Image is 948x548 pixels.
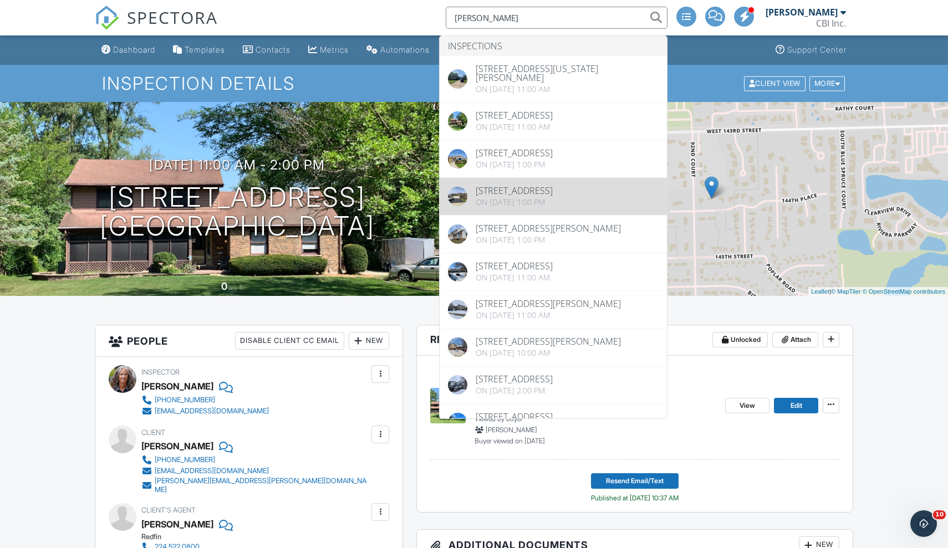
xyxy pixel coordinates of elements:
[476,122,553,131] div: On [DATE] 11:00 am
[221,280,227,292] div: 0
[448,69,467,89] img: cover.jpg
[744,76,806,91] div: Client View
[476,337,621,346] div: [STREET_ADDRESS][PERSON_NAME]
[440,56,667,102] a: [STREET_ADDRESS][US_STATE][PERSON_NAME] On [DATE] 11:00 am
[476,262,553,270] div: [STREET_ADDRESS]
[127,6,218,29] span: SPECTORA
[476,375,553,383] div: [STREET_ADDRESS]
[141,395,269,406] a: [PHONE_NUMBER]
[235,332,344,350] div: Disable Client CC Email
[100,183,375,242] h1: [STREET_ADDRESS] [GEOGRAPHIC_DATA]
[440,253,667,290] a: [STREET_ADDRESS] On [DATE] 11:00 am
[766,7,838,18] div: [PERSON_NAME]
[933,510,946,519] span: 10
[448,187,467,206] img: cover.jpg
[448,149,467,168] img: cover.jpg
[155,407,269,416] div: [EMAIL_ADDRESS][DOMAIN_NAME]
[113,45,155,54] div: Dashboard
[476,148,553,157] div: [STREET_ADDRESS]
[155,467,269,475] div: [EMAIL_ADDRESS][DOMAIN_NAME]
[476,198,553,207] div: On [DATE] 1:00 pm
[476,299,621,308] div: [STREET_ADDRESS][PERSON_NAME]
[440,329,667,366] a: [STREET_ADDRESS][PERSON_NAME] On [DATE] 10:00 am
[141,406,269,417] a: [EMAIL_ADDRESS][DOMAIN_NAME]
[362,40,434,60] a: Automations (Advanced)
[476,311,621,320] div: On [DATE] 11:00 am
[476,386,553,395] div: On [DATE] 2:00 pm
[448,375,467,395] img: cover.jpg
[910,510,937,537] iframe: Intercom live chat
[476,186,553,195] div: [STREET_ADDRESS]
[102,74,846,93] h1: Inspection Details
[95,15,218,38] a: SPECTORA
[440,36,667,56] li: Inspections
[808,287,948,296] div: |
[440,216,667,253] a: [STREET_ADDRESS][PERSON_NAME] On [DATE] 1:00 pm
[155,396,215,404] div: [PHONE_NUMBER]
[141,368,180,376] span: Inspector
[155,477,369,494] div: [PERSON_NAME][EMAIL_ADDRESS][PERSON_NAME][DOMAIN_NAME]
[440,366,667,403] a: [STREET_ADDRESS] On [DATE] 2:00 pm
[448,413,467,432] img: cover.jpg
[256,45,290,54] div: Contacts
[440,291,667,328] a: [STREET_ADDRESS][PERSON_NAME] On [DATE] 11:00 am
[476,349,621,357] div: On [DATE] 10:00 am
[149,157,325,172] h3: [DATE] 11:00 am - 2:00 pm
[831,288,861,295] a: © MapTiler
[476,412,553,421] div: [STREET_ADDRESS]
[169,40,230,60] a: Templates
[440,140,667,177] a: [STREET_ADDRESS] On [DATE] 1:00 pm
[476,273,553,282] div: On [DATE] 11:00 am
[446,7,667,29] input: Search everything...
[141,477,369,494] a: [PERSON_NAME][EMAIL_ADDRESS][PERSON_NAME][DOMAIN_NAME]
[185,45,225,54] div: Templates
[476,64,659,82] div: [STREET_ADDRESS][US_STATE][PERSON_NAME]
[476,224,621,233] div: [STREET_ADDRESS][PERSON_NAME]
[141,465,369,477] a: [EMAIL_ADDRESS][DOMAIN_NAME]
[95,325,402,357] h3: People
[141,516,213,532] a: [PERSON_NAME]
[863,288,945,295] a: © OpenStreetMap contributors
[787,45,847,54] div: Support Center
[440,404,667,441] a: [STREET_ADDRESS]
[476,160,553,169] div: On [DATE] 1:00 pm
[448,262,467,281] img: cover.jpg
[448,337,467,357] img: cover.jpg
[97,40,160,60] a: Dashboard
[229,283,244,291] span: sq. ft.
[448,111,467,131] img: cover.jpg
[440,178,667,215] a: [STREET_ADDRESS] On [DATE] 1:00 pm
[380,45,430,54] div: Automations
[95,6,119,30] img: The Best Home Inspection Software - Spectora
[141,506,196,514] span: Client's Agent
[141,454,369,465] a: [PHONE_NUMBER]
[448,224,467,244] img: cover.jpg
[476,85,659,94] div: On [DATE] 11:00 am
[771,40,851,60] a: Support Center
[816,18,846,29] div: CBI Inc.
[811,288,829,295] a: Leaflet
[349,332,389,350] div: New
[155,455,215,464] div: [PHONE_NUMBER]
[141,428,165,437] span: Client
[448,300,467,319] img: cover.jpg
[440,103,667,140] a: [STREET_ADDRESS] On [DATE] 11:00 am
[476,235,621,244] div: On [DATE] 1:00 pm
[304,40,353,60] a: Metrics
[238,40,295,60] a: Contacts
[141,532,278,541] div: Redfin
[320,45,349,54] div: Metrics
[743,79,808,87] a: Client View
[141,438,213,454] div: [PERSON_NAME]
[476,111,553,120] div: [STREET_ADDRESS]
[141,378,213,395] div: [PERSON_NAME]
[809,76,845,91] div: More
